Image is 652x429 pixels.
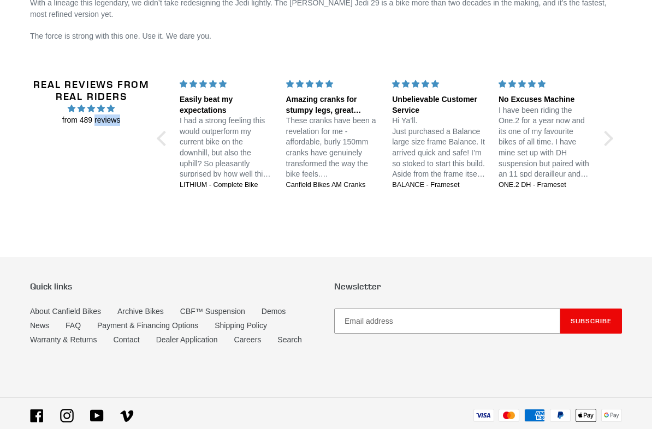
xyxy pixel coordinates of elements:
[113,335,139,344] a: Contact
[560,309,622,334] button: Subscribe
[499,180,592,190] a: ONE.2 DH - Frameset
[499,105,592,180] p: I have been riding the One.2 for a year now and its one of my favourite bikes of all time. I have...
[334,281,622,292] p: Newsletter
[180,180,273,190] a: LITHIUM - Complete Bike
[392,78,485,90] div: 5 stars
[30,31,622,42] p: The force is strong with this one. Use it. We dare you.
[215,321,267,330] a: Shipping Policy
[30,281,318,292] p: Quick links
[499,94,592,105] div: No Excuses Machine
[117,307,164,316] a: Archive Bikes
[234,335,262,344] a: Careers
[262,307,286,316] a: Demos
[97,321,198,330] a: Payment & Financing Options
[286,78,380,90] div: 5 stars
[180,78,273,90] div: 5 stars
[156,335,218,344] a: Dealer Application
[30,321,49,330] a: News
[66,321,81,330] a: FAQ
[30,335,97,344] a: Warranty & Returns
[33,102,150,114] span: 4.96 stars
[571,317,612,325] span: Subscribe
[33,114,150,126] span: from 489 reviews
[180,116,273,180] p: I had a strong feeling this would outperform my current bike on the downhill, but also the uphill...
[392,116,485,180] p: Hi Ya’ll. Just purchased a Balance large size frame Balance. It arrived quick and safe! I’m so st...
[30,307,101,316] a: About Canfield Bikes
[286,116,380,180] p: These cranks have been a revelation for me - affordable, burly 150mm cranks have genuinely transf...
[33,78,150,102] h2: Real Reviews from Real Riders
[277,335,301,344] a: Search
[180,307,245,316] a: CBF™ Suspension
[499,78,592,90] div: 5 stars
[286,180,380,190] a: Canfield Bikes AM Cranks
[286,94,380,116] div: Amazing cranks for stumpy legs, great customer service too
[392,94,485,116] div: Unbelievable Customer Service
[334,309,560,334] input: Email address
[180,94,273,116] div: Easily beat my expectations
[392,180,485,190] a: BALANCE - Frameset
